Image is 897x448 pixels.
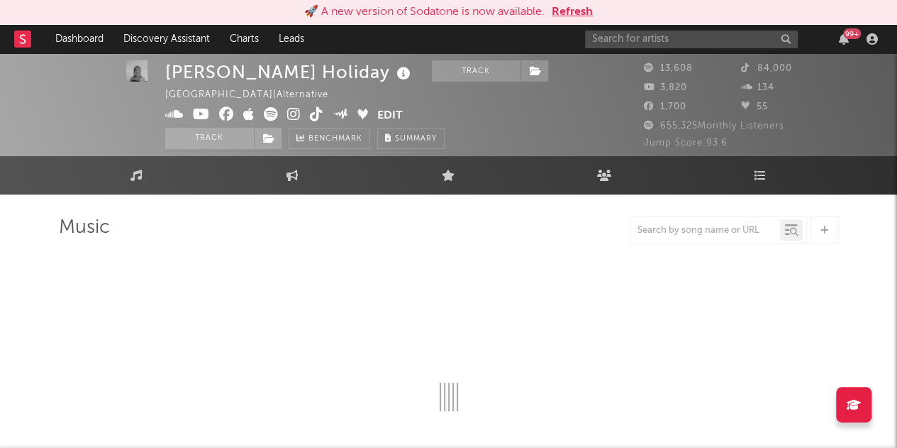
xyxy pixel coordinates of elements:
[45,25,113,53] a: Dashboard
[644,64,693,73] span: 13,608
[395,135,437,143] span: Summary
[644,102,686,111] span: 1,700
[644,121,784,131] span: 655,325 Monthly Listeners
[741,64,792,73] span: 84,000
[165,60,414,84] div: [PERSON_NAME] Holiday
[304,4,545,21] div: 🚀 A new version of Sodatone is now available.
[113,25,220,53] a: Discovery Assistant
[377,128,445,149] button: Summary
[839,33,849,45] button: 99+
[289,128,370,149] a: Benchmark
[220,25,269,53] a: Charts
[377,107,403,125] button: Edit
[552,4,593,21] button: Refresh
[843,28,861,39] div: 99 +
[585,31,798,48] input: Search for artists
[644,138,728,148] span: Jump Score: 93.6
[741,102,768,111] span: 55
[644,83,687,92] span: 3,820
[630,225,780,236] input: Search by song name or URL
[165,87,345,104] div: [GEOGRAPHIC_DATA] | Alternative
[432,60,520,82] button: Track
[165,128,254,149] button: Track
[308,131,362,148] span: Benchmark
[741,83,774,92] span: 134
[269,25,314,53] a: Leads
